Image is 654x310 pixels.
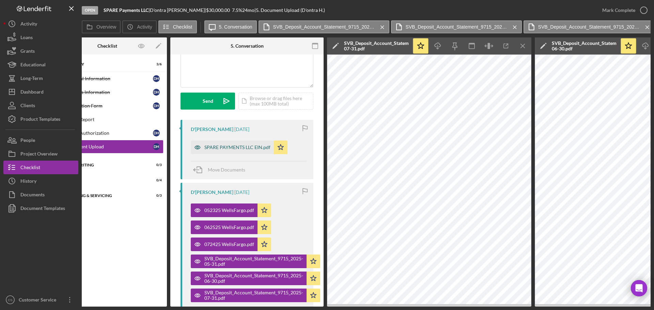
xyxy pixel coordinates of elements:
a: Business InformationDH [51,85,163,99]
div: 062525 WellsFargo.pdf [204,225,254,230]
button: Educational [3,58,78,71]
label: SVB_Deposit_Account_Statement_9715_2025-06-30.pdf [406,24,508,30]
div: D H [153,75,160,82]
div: 0 / 4 [150,178,162,182]
div: Clients [20,99,35,114]
button: People [3,133,78,147]
div: $30,000.00 [206,7,232,13]
div: SVB_Deposit_Account_Statement_9715_2025-07-31.pdf [204,290,303,301]
label: SVB_Deposit_Account_Statement_9715_2025-07-31.pdf [273,24,375,30]
button: Send [181,93,235,110]
button: Move Documents [191,161,252,178]
div: Disbursing & Servicing [61,194,145,198]
div: SVB_Deposit_Account_Statement_9715_2025-06-30.pdf [204,273,303,284]
button: Documents [3,188,78,201]
div: Customer Service [17,293,61,308]
div: D H [153,130,160,136]
button: SVB_Deposit_Account_Statement_9715_2025-07-31.pdf [259,20,389,33]
div: Closing [61,178,145,182]
div: Open Intercom Messenger [631,280,647,296]
time: 2025-08-12 03:01 [234,127,249,132]
div: People [20,133,35,149]
button: 5. Conversation [204,20,257,33]
button: History [3,174,78,188]
div: Send [203,93,213,110]
span: Move Documents [208,167,245,173]
button: Checklist [158,20,197,33]
div: History [20,174,36,190]
div: Open [82,6,98,15]
button: Document Templates [3,201,78,215]
button: Grants [3,44,78,58]
label: 5. Conversation [219,24,252,30]
button: 072425 WellsFargo.pdf [191,238,271,251]
div: Dashboard [20,85,44,100]
button: 052325 WellsFargo.pdf [191,203,271,217]
button: Clients [3,99,78,112]
div: Document Upload [65,144,153,149]
button: Overview [82,20,121,33]
div: Eligibility [61,62,145,66]
b: SPARE Payments LLC [104,7,149,13]
label: SVB_Deposit_Account_Statement_9715_2025-05-31.pdf [538,24,640,30]
div: 0 / 3 [150,194,162,198]
a: Application FormDH [51,99,163,113]
button: SVB_Deposit_Account_Statement_9715_2025-06-30.pdf [191,272,320,285]
button: 062525 WellsFargo.pdf [191,221,271,234]
div: Educational [20,58,46,73]
div: Long-Term [20,71,43,87]
button: Activity [3,17,78,31]
button: CSCustomer Service [3,293,78,307]
button: Checklist [3,161,78,174]
a: Document UploadDH [51,140,163,153]
div: Documents [20,188,45,203]
div: Business Information [65,89,153,95]
button: SVB_Deposit_Account_Statement_9715_2025-07-31.pdf [191,289,320,302]
button: Dashboard [3,85,78,99]
div: Checklist [97,43,117,49]
div: Project Overview [20,147,58,162]
div: D H [153,143,160,150]
div: Document Templates [20,201,65,217]
div: Loans [20,31,33,46]
a: Personal InformationDH [51,72,163,85]
button: Product Templates [3,112,78,126]
label: Activity [137,24,152,30]
div: | [104,7,150,13]
a: Credit Report [51,113,163,126]
div: 072425 WellsFargo.pdf [204,242,254,247]
div: 7.5 % [232,7,242,13]
div: Product Templates [20,112,60,128]
div: SVB_Deposit_Account_Statement_9715_2025-05-31.pdf [204,256,303,267]
div: Checklist [20,161,40,176]
label: Overview [96,24,116,30]
div: SVB_Deposit_Account_Statement_9715_2025-06-30.pdf [552,40,617,51]
div: 0 / 3 [150,163,162,167]
div: Mark Complete [602,3,635,17]
div: | 5. Document Upload (D'ontra H.) [254,7,325,13]
label: Checklist [173,24,192,30]
div: 24 mo [242,7,254,13]
div: Credit Authorization [65,130,153,136]
div: Application Form [65,103,153,109]
div: Activity [20,17,37,32]
time: 2025-08-12 03:00 [234,190,249,195]
div: Personal Information [65,76,153,81]
button: Long-Term [3,71,78,85]
div: Credit Report [65,117,163,122]
div: D'ontra [PERSON_NAME] | [150,7,206,13]
div: Underwriting [61,163,145,167]
button: Project Overview [3,147,78,161]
